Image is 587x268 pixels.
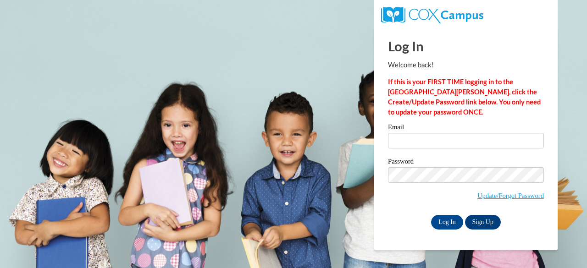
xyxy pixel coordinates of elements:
[381,7,483,23] img: COX Campus
[477,192,544,199] a: Update/Forgot Password
[381,11,483,18] a: COX Campus
[388,60,544,70] p: Welcome back!
[388,78,541,116] strong: If this is your FIRST TIME logging in to the [GEOGRAPHIC_DATA][PERSON_NAME], click the Create/Upd...
[431,215,463,230] input: Log In
[388,124,544,133] label: Email
[388,37,544,55] h1: Log In
[388,158,544,167] label: Password
[465,215,501,230] a: Sign Up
